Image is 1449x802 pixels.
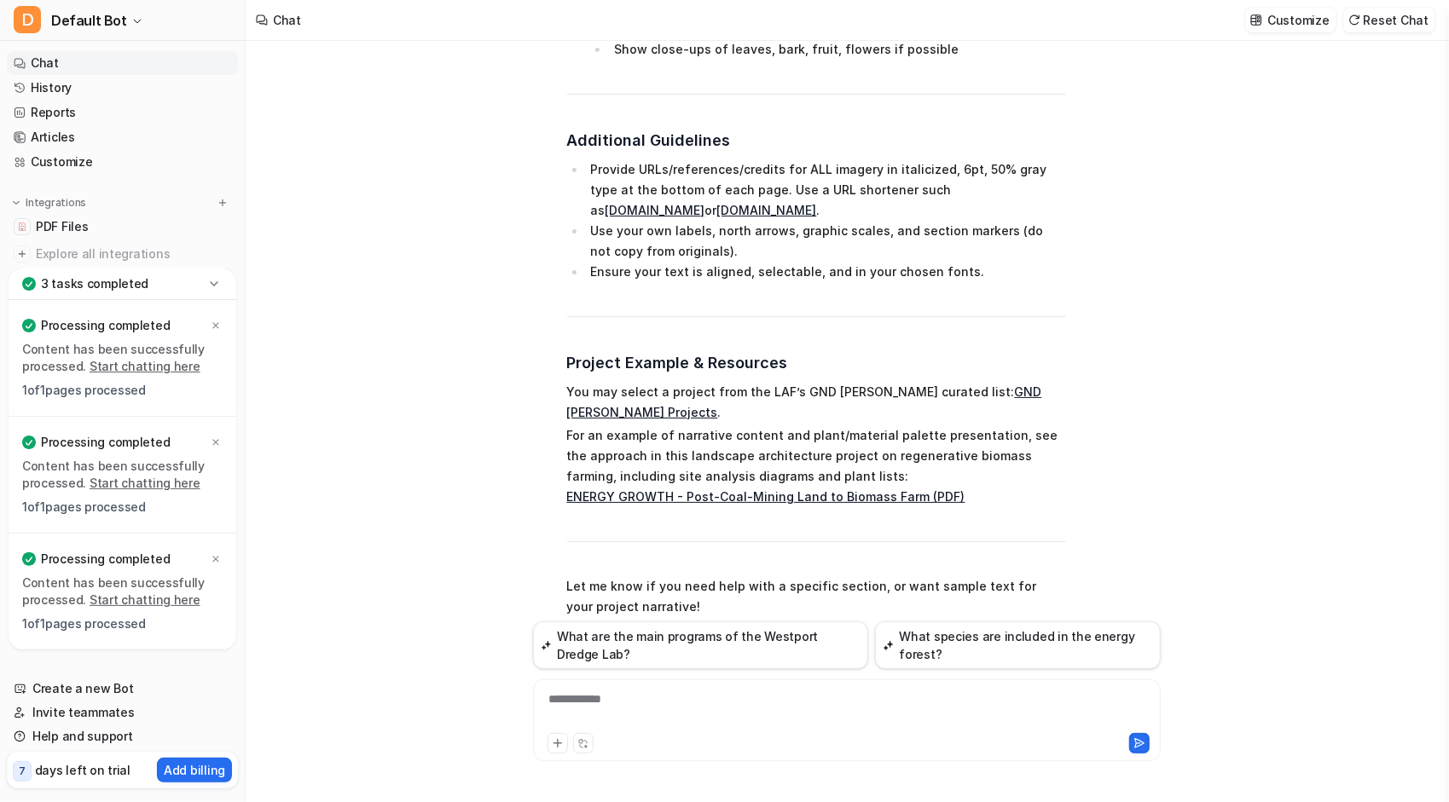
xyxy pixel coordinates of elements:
a: Customize [7,150,238,174]
a: [DOMAIN_NAME] [716,203,816,217]
img: menu_add.svg [217,197,229,209]
p: Content has been successfully processed. [22,458,223,492]
img: explore all integrations [14,245,31,263]
span: PDF Files [36,218,88,235]
p: Add billing [164,761,225,779]
p: Content has been successfully processed. [22,574,223,609]
a: Help and support [7,724,238,748]
p: Processing completed [41,434,170,451]
button: What are the main programs of the Westport Dredge Lab? [533,621,869,669]
li: Ensure your text is aligned, selectable, and in your chosen fonts. [586,262,1066,282]
p: 1 of 1 pages processed [22,499,223,516]
li: Use your own labels, north arrows, graphic scales, and section markers (do not copy from originals). [586,221,1066,262]
li: Provide URLs/references/credits for ALL imagery in italicized, 6pt, 50% gray type at the bottom o... [586,159,1066,221]
p: 1 of 1 pages processed [22,382,223,399]
li: Show close-ups of leaves, bark, fruit, flowers if possible [609,39,1065,60]
a: Articles [7,125,238,149]
button: Reset Chat [1343,8,1435,32]
a: Create a new Bot [7,677,238,701]
p: Integrations [26,196,86,210]
img: customize [1250,14,1262,26]
p: days left on trial [35,761,130,779]
img: expand menu [10,197,22,209]
p: 7 [19,764,26,779]
span: Default Bot [51,9,127,32]
p: 1 of 1 pages processed [22,615,223,632]
a: Start chatting here [90,476,200,490]
button: Add billing [157,758,232,782]
p: For an example of narrative content and plant/material palette presentation, see the approach in ... [567,425,1066,507]
span: D [14,6,41,33]
img: PDF Files [17,222,27,232]
span: Explore all integrations [36,240,231,268]
p: Processing completed [41,317,170,334]
button: Integrations [7,194,91,211]
div: Chat [273,11,301,29]
a: Start chatting here [90,359,200,373]
button: Customize [1245,8,1336,32]
p: Content has been successfully processed. [22,341,223,375]
a: [DOMAIN_NAME] [605,203,704,217]
a: History [7,76,238,100]
a: PDF FilesPDF Files [7,215,238,239]
a: ENERGY GROWTH - Post-Coal-Mining Land to Biomass Farm (PDF) [567,489,965,504]
img: reset [1348,14,1360,26]
p: Processing completed [41,551,170,568]
h3: Project Example & Resources [567,351,1066,375]
a: GND [PERSON_NAME] Projects [567,384,1042,419]
p: 3 tasks completed [41,275,148,292]
button: What species are included in the energy forest? [875,621,1160,669]
a: Invite teammates [7,701,238,724]
a: Chat [7,51,238,75]
h3: Additional Guidelines [567,129,1066,153]
a: Reports [7,101,238,124]
a: Explore all integrations [7,242,238,266]
p: You may select a project from the LAF’s GND [PERSON_NAME] curated list: . [567,382,1066,423]
p: Customize [1267,11,1329,29]
a: Start chatting here [90,592,200,607]
p: Let me know if you need help with a specific section, or want sample text for your project narrat... [567,576,1066,617]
